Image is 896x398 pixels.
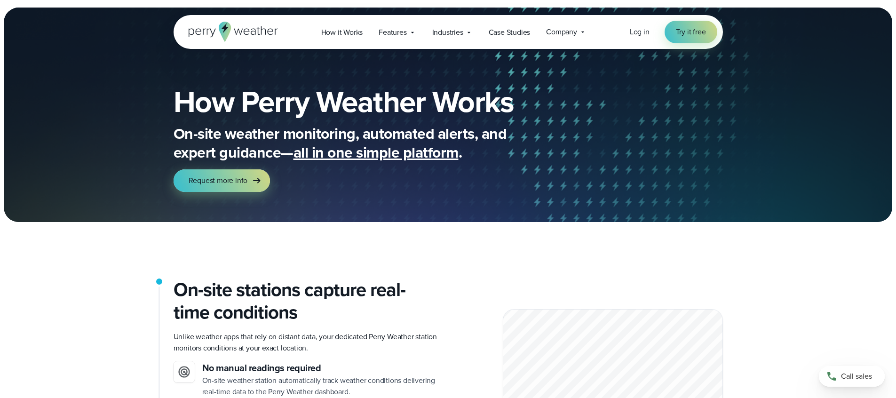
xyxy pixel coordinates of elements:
h2: On-site stations capture real-time conditions [174,279,441,324]
a: Call sales [819,366,885,387]
span: Call sales [841,371,872,382]
span: Industries [432,27,463,38]
span: Case Studies [489,27,531,38]
span: Try it free [676,26,706,38]
a: Request more info [174,169,270,192]
span: Company [546,26,577,38]
a: Try it free [665,21,717,43]
a: How it Works [313,23,371,42]
span: How it Works [321,27,363,38]
a: Case Studies [481,23,539,42]
span: all in one simple platform [293,141,459,164]
a: Log in [630,26,650,38]
span: Features [379,27,406,38]
p: On-site weather station automatically track weather conditions delivering real-time data to the P... [202,375,441,398]
p: Unlike weather apps that rely on distant data, your dedicated Perry Weather station monitors cond... [174,331,441,354]
h1: How Perry Weather Works [174,87,582,117]
p: On-site weather monitoring, automated alerts, and expert guidance— . [174,124,550,162]
span: Log in [630,26,650,37]
span: Request more info [189,175,248,186]
h3: No manual readings required [202,361,441,375]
